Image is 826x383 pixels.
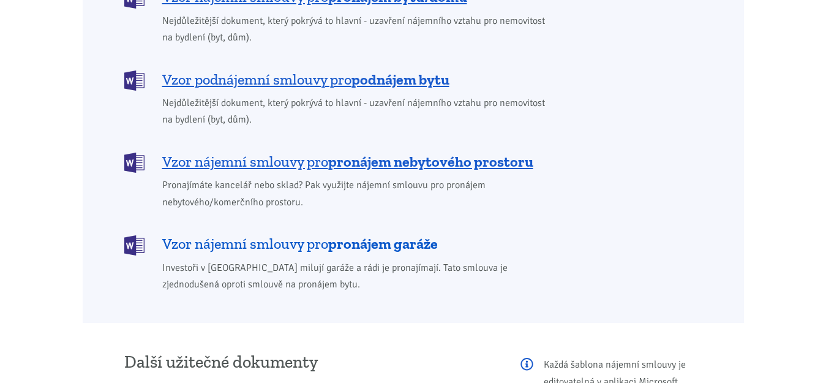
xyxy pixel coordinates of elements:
a: Vzor podnájemní smlouvy propodnájem bytu [124,69,554,89]
b: podnájem bytu [351,70,449,88]
a: Vzor nájemní smlouvy propronájem garáže [124,234,554,254]
img: DOCX (Word) [124,235,145,256]
img: DOCX (Word) [124,153,145,173]
b: pronájem garáže [328,235,438,252]
span: Vzor nájemní smlouvy pro [162,234,438,254]
span: Vzor nájemní smlouvy pro [162,152,533,172]
img: DOCX (Word) [124,70,145,91]
a: Vzor nájemní smlouvy propronájem nebytového prostoru [124,151,554,172]
h3: Další užitečné dokumenty [124,353,504,371]
span: Investoři v [GEOGRAPHIC_DATA] milují garáže a rádi je pronajímají. Tato smlouva je zjednodušená o... [162,260,554,293]
span: Nejdůležitější dokument, který pokrývá to hlavní - uzavření nájemního vztahu pro nemovitost na by... [162,13,554,46]
b: pronájem nebytového prostoru [328,153,533,170]
span: Pronajímáte kancelář nebo sklad? Pak využijte nájemní smlouvu pro pronájem nebytového/komerčního ... [162,177,554,210]
span: Vzor podnájemní smlouvy pro [162,70,449,89]
span: Nejdůležitější dokument, který pokrývá to hlavní - uzavření nájemního vztahu pro nemovitost na by... [162,95,554,128]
